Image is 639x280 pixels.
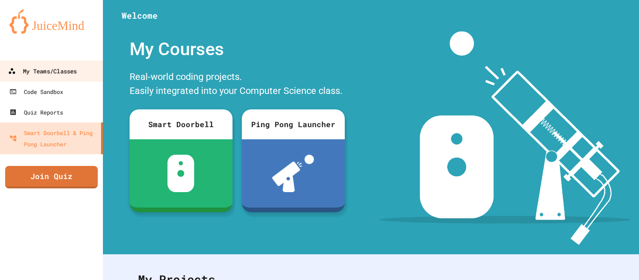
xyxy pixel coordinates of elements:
[8,65,77,77] div: My Teams/Classes
[130,109,232,139] div: Smart Doorbell
[379,31,630,245] img: banner-image-my-projects.png
[125,67,349,102] div: Real-world coding projects. Easily integrated into your Computer Science class.
[5,166,98,188] a: Join Quiz
[242,109,345,139] div: Ping Pong Launcher
[9,9,94,34] img: logo-orange.svg
[125,31,349,67] div: My Courses
[9,107,63,118] div: Quiz Reports
[167,155,194,192] img: sdb-white.svg
[9,86,63,97] div: Code Sandbox
[9,127,97,150] div: Smart Doorbell & Ping Pong Launcher
[272,155,314,192] img: ppl-with-ball.png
